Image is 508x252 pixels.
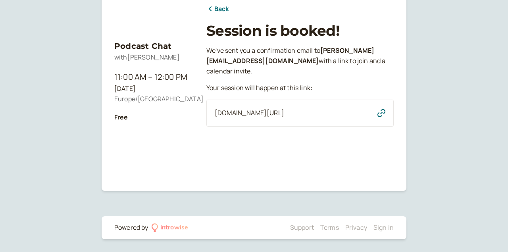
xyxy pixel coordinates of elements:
[206,83,394,93] p: Your session will happen at this link:
[320,223,339,232] a: Terms
[114,71,194,83] div: 11:00 AM – 12:00 PM
[206,22,394,39] h1: Session is booked!
[114,113,128,121] b: Free
[345,223,367,232] a: Privacy
[114,40,194,52] h3: Podcast Chat
[114,94,194,104] div: Europe/[GEOGRAPHIC_DATA]
[206,46,394,77] p: We ' ve sent you a confirmation email to with a link to join and a calendar invite.
[114,84,194,94] div: [DATE]
[206,4,229,14] a: Back
[290,223,314,232] a: Support
[160,223,188,233] div: introwise
[215,108,284,118] span: [DOMAIN_NAME][URL]
[152,223,189,233] a: introwise
[114,223,148,233] div: Powered by
[373,223,394,232] a: Sign in
[114,53,180,62] span: with [PERSON_NAME]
